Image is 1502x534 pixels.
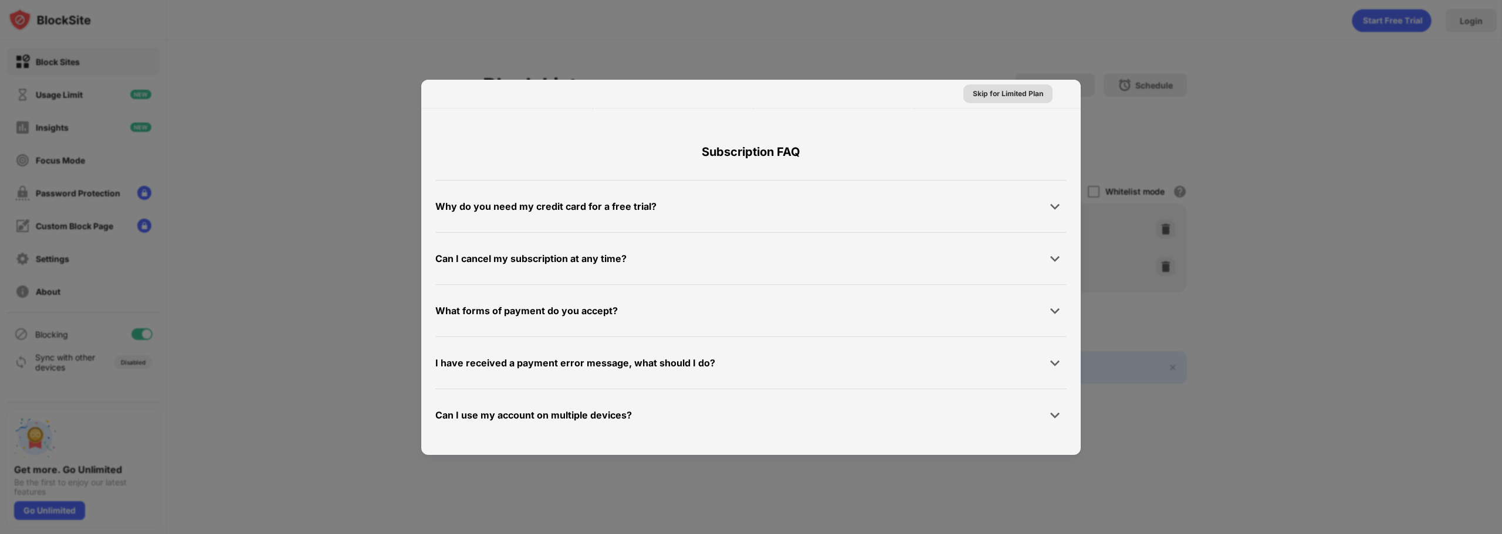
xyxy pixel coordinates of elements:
[435,250,627,267] div: Can I cancel my subscription at any time?
[435,124,1067,180] div: Subscription FAQ
[435,407,632,424] div: Can I use my account on multiple devices?
[973,88,1043,100] div: Skip for Limited Plan
[435,198,657,215] div: Why do you need my credit card for a free trial?
[435,355,715,372] div: I have received a payment error message, what should I do?
[435,302,618,319] div: What forms of payment do you accept?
